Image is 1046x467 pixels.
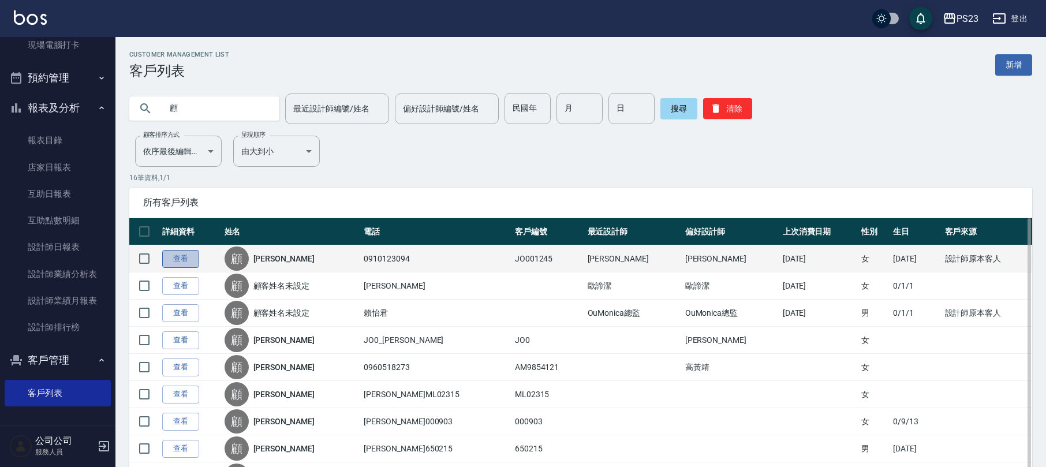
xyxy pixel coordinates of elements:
[129,51,229,58] h2: Customer Management List
[5,287,111,314] a: 設計師業績月報表
[361,245,511,272] td: 0910123094
[858,408,890,435] td: 女
[5,234,111,260] a: 設計師日報表
[858,300,890,327] td: 男
[890,218,942,245] th: 生日
[162,304,199,322] a: 查看
[780,300,858,327] td: [DATE]
[512,435,585,462] td: 650215
[159,218,222,245] th: 詳細資料
[585,245,682,272] td: [PERSON_NAME]
[512,218,585,245] th: 客戶編號
[129,173,1032,183] p: 16 筆資料, 1 / 1
[253,280,310,292] a: 顧客姓名未設定
[5,181,111,207] a: 互助日報表
[942,300,1032,327] td: 設計師原本客人
[253,253,315,264] a: [PERSON_NAME]
[938,7,983,31] button: PS23
[585,218,682,245] th: 最近設計師
[890,408,942,435] td: 0/9/13
[858,245,890,272] td: 女
[225,382,249,406] div: 顧
[225,409,249,434] div: 顧
[5,380,111,406] a: 客戶列表
[361,381,511,408] td: [PERSON_NAME]ML02315
[253,361,315,373] a: [PERSON_NAME]
[9,435,32,458] img: Person
[361,272,511,300] td: [PERSON_NAME]
[361,218,511,245] th: 電話
[512,408,585,435] td: 000903
[225,355,249,379] div: 顧
[5,63,111,93] button: 預約管理
[890,300,942,327] td: 0/1/1
[5,207,111,234] a: 互助點數明細
[361,408,511,435] td: [PERSON_NAME]000903
[162,250,199,268] a: 查看
[780,272,858,300] td: [DATE]
[225,328,249,352] div: 顧
[14,10,47,25] img: Logo
[512,327,585,354] td: JO0
[225,436,249,461] div: 顧
[5,32,111,58] a: 現場電腦打卡
[682,245,780,272] td: [PERSON_NAME]
[5,314,111,341] a: 設計師排行榜
[780,245,858,272] td: [DATE]
[135,136,222,167] div: 依序最後編輯時間
[512,381,585,408] td: ML02315
[858,435,890,462] td: 男
[780,218,858,245] th: 上次消費日期
[703,98,752,119] button: 清除
[858,327,890,354] td: 女
[241,130,266,139] label: 呈現順序
[858,272,890,300] td: 女
[225,274,249,298] div: 顧
[890,272,942,300] td: 0/1/1
[512,245,585,272] td: JO001245
[225,246,249,271] div: 顧
[35,447,94,457] p: 服務人員
[682,327,780,354] td: [PERSON_NAME]
[858,218,890,245] th: 性別
[682,272,780,300] td: 歐諦潔
[660,98,697,119] button: 搜尋
[225,301,249,325] div: 顧
[5,93,111,123] button: 報表及分析
[585,272,682,300] td: 歐諦潔
[253,388,315,400] a: [PERSON_NAME]
[5,345,111,375] button: 客戶管理
[682,354,780,381] td: 高黃靖
[682,218,780,245] th: 偏好設計師
[858,354,890,381] td: 女
[253,334,315,346] a: [PERSON_NAME]
[5,261,111,287] a: 設計師業績分析表
[35,435,94,447] h5: 公司公司
[222,218,361,245] th: 姓名
[162,386,199,404] a: 查看
[988,8,1032,29] button: 登出
[995,54,1032,76] a: 新增
[361,354,511,381] td: 0960518273
[162,331,199,349] a: 查看
[253,416,315,427] a: [PERSON_NAME]
[361,435,511,462] td: [PERSON_NAME]650215
[162,93,270,124] input: 搜尋關鍵字
[682,300,780,327] td: OuMonica總監
[129,63,229,79] h3: 客戶列表
[942,245,1032,272] td: 設計師原本客人
[253,443,315,454] a: [PERSON_NAME]
[890,435,942,462] td: [DATE]
[890,245,942,272] td: [DATE]
[512,354,585,381] td: AM9854121
[162,277,199,295] a: 查看
[5,127,111,154] a: 報表目錄
[162,358,199,376] a: 查看
[5,154,111,181] a: 店家日報表
[585,300,682,327] td: OuMonica總監
[162,413,199,431] a: 查看
[361,327,511,354] td: JO0_[PERSON_NAME]
[909,7,932,30] button: save
[957,12,978,26] div: PS23
[143,130,180,139] label: 顧客排序方式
